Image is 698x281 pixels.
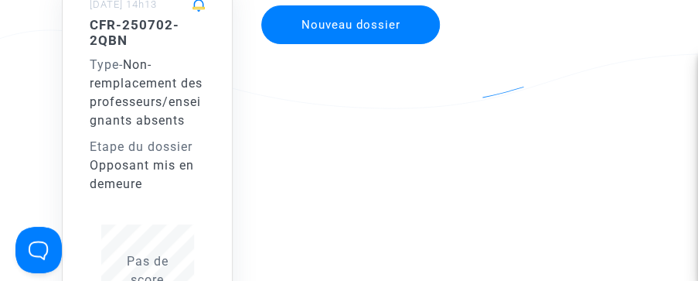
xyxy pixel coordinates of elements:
iframe: Help Scout Beacon - Open [15,227,62,273]
button: Nouveau dossier [261,5,440,44]
span: Type [90,57,119,72]
h5: CFR-250702-2QBN [90,17,205,49]
span: - [90,57,123,72]
div: Etape du dossier [90,138,205,156]
div: Opposant mis en demeure [90,156,205,194]
span: Non-remplacement des professeurs/enseignants absents [90,57,203,128]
